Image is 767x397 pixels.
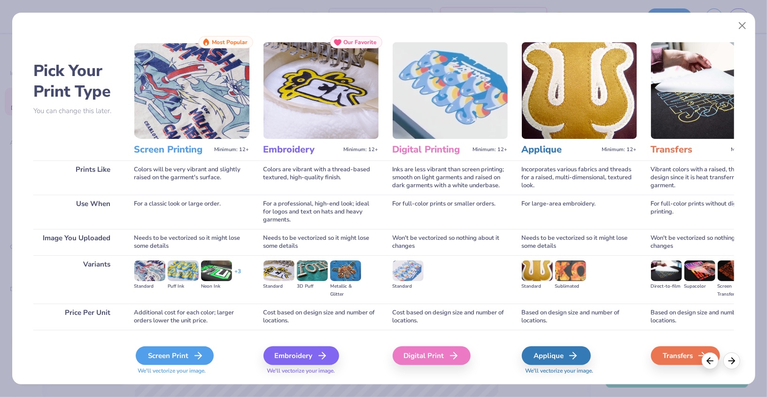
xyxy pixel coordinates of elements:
[733,17,751,35] button: Close
[522,144,598,156] h3: Applique
[651,346,720,365] div: Transfers
[134,229,249,255] div: Needs to be vectorized so it might lose some details
[297,260,328,281] img: 3D Puff
[393,260,424,281] img: Standard
[393,229,508,255] div: Won't be vectorized so nothing about it changes
[522,346,591,365] div: Applique
[651,144,728,156] h3: Transfers
[651,195,766,229] div: For full-color prints without digital printing.
[134,304,249,330] div: Additional cost for each color; larger orders lower the unit price.
[684,282,715,290] div: Supacolor
[651,260,682,281] img: Direct-to-film
[555,282,586,290] div: Sublimated
[344,39,377,46] span: Our Favorite
[33,229,120,255] div: Image You Uploaded
[33,195,120,229] div: Use When
[263,160,379,195] div: Colors are vibrant with a thread-based textured, high-quality finish.
[602,146,637,153] span: Minimum: 12+
[393,144,469,156] h3: Digital Printing
[263,304,379,330] div: Cost based on design size and number of locations.
[651,282,682,290] div: Direct-to-film
[393,282,424,290] div: Standard
[212,39,248,46] span: Most Popular
[522,282,553,290] div: Standard
[33,304,120,330] div: Price Per Unit
[684,260,715,281] img: Supacolor
[134,367,249,375] span: We'll vectorize your image.
[263,195,379,229] div: For a professional, high-end look; ideal for logos and text on hats and heavy garments.
[393,160,508,195] div: Inks are less vibrant than screen printing; smooth on light garments and raised on dark garments ...
[718,260,749,281] img: Screen Transfer
[134,282,165,290] div: Standard
[33,160,120,195] div: Prints Like
[555,260,586,281] img: Sublimated
[33,255,120,304] div: Variants
[330,260,361,281] img: Metallic & Glitter
[201,260,232,281] img: Neon Ink
[134,260,165,281] img: Standard
[168,282,199,290] div: Puff Ink
[344,146,379,153] span: Minimum: 12+
[263,229,379,255] div: Needs to be vectorized so it might lose some details
[134,144,211,156] h3: Screen Printing
[33,107,120,115] p: You can change this later.
[522,160,637,195] div: Incorporates various fabrics and threads for a raised, multi-dimensional, textured look.
[215,146,249,153] span: Minimum: 12+
[134,42,249,139] img: Screen Printing
[393,42,508,139] img: Digital Printing
[473,146,508,153] span: Minimum: 12+
[263,144,340,156] h3: Embroidery
[522,304,637,330] div: Based on design size and number of locations.
[263,346,339,365] div: Embroidery
[522,195,637,229] div: For large-area embroidery.
[168,260,199,281] img: Puff Ink
[522,367,637,375] span: We'll vectorize your image.
[731,146,766,153] span: Minimum: 12+
[33,61,120,102] h2: Pick Your Print Type
[651,160,766,195] div: Vibrant colors with a raised, thicker design since it is heat transferred on the garment.
[136,346,214,365] div: Screen Print
[651,229,766,255] div: Won't be vectorized so nothing about it changes
[234,267,241,283] div: + 3
[263,282,294,290] div: Standard
[522,260,553,281] img: Standard
[134,160,249,195] div: Colors will be very vibrant and slightly raised on the garment's surface.
[651,42,766,139] img: Transfers
[263,260,294,281] img: Standard
[263,367,379,375] span: We'll vectorize your image.
[651,304,766,330] div: Based on design size and number of locations.
[134,195,249,229] div: For a classic look or large order.
[522,229,637,255] div: Needs to be vectorized so it might lose some details
[263,42,379,139] img: Embroidery
[522,42,637,139] img: Applique
[718,282,749,298] div: Screen Transfer
[393,346,471,365] div: Digital Print
[393,195,508,229] div: For full-color prints or smaller orders.
[393,304,508,330] div: Cost based on design size and number of locations.
[330,282,361,298] div: Metallic & Glitter
[201,282,232,290] div: Neon Ink
[297,282,328,290] div: 3D Puff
